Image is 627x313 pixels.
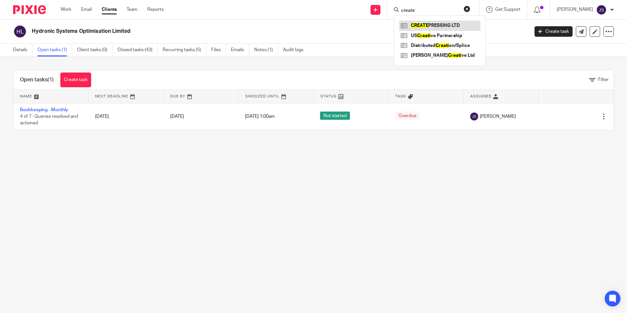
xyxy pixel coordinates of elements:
[37,44,72,56] a: Open tasks (1)
[598,77,609,82] span: Filter
[557,6,593,13] p: [PERSON_NAME]
[61,6,71,13] a: Work
[13,5,46,14] img: Pixie
[480,113,516,120] span: [PERSON_NAME]
[117,44,158,56] a: Closed tasks (43)
[320,112,350,120] span: Not started
[245,114,275,119] span: [DATE] 1:00am
[596,5,607,15] img: svg%3E
[211,44,226,56] a: Files
[102,6,117,13] a: Clients
[395,112,420,120] span: Overdue
[20,108,68,112] a: Bookkeeping - Monthly
[81,6,92,13] a: Email
[127,6,137,13] a: Team
[395,94,406,98] span: Tags
[254,44,278,56] a: Notes (1)
[320,94,337,98] span: Status
[170,114,184,119] span: [DATE]
[60,73,91,87] a: Create task
[495,7,520,12] span: Get Support
[89,103,164,130] td: [DATE]
[464,6,470,12] button: Clear
[470,113,478,120] img: svg%3E
[32,28,426,35] h2: Hydronic Systems Optimisation Limited
[20,114,78,126] span: 4 of 7 · Queries resolved and actioned
[147,6,164,13] a: Reports
[13,25,27,38] img: svg%3E
[231,44,249,56] a: Emails
[283,44,308,56] a: Audit logs
[400,8,459,14] input: Search
[20,76,54,83] h1: Open tasks
[77,44,112,56] a: Client tasks (0)
[13,44,32,56] a: Details
[535,26,573,37] a: Create task
[245,94,280,98] span: Snoozed Until
[48,77,54,82] span: (1)
[163,44,206,56] a: Recurring tasks (5)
